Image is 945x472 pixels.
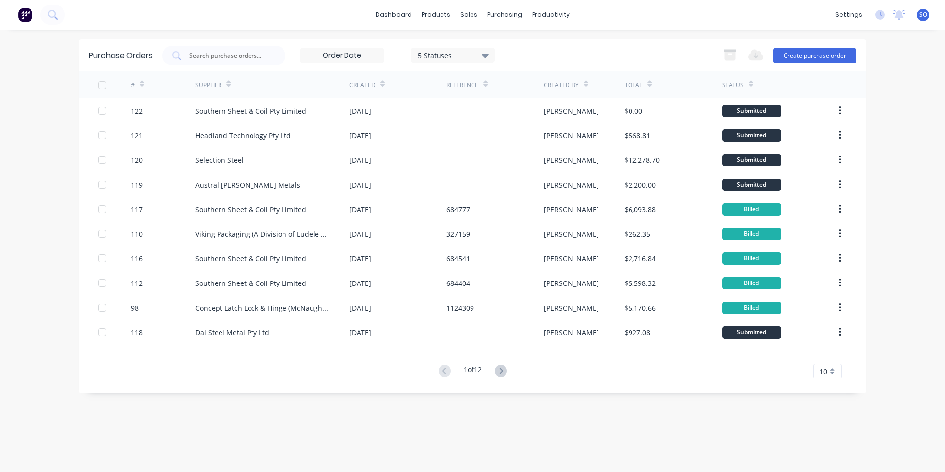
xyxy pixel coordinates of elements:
div: [DATE] [349,155,371,165]
span: 10 [819,366,827,377]
div: 116 [131,253,143,264]
div: 1124309 [446,303,474,313]
div: [DATE] [349,106,371,116]
div: $927.08 [625,327,650,338]
div: [PERSON_NAME] [544,130,599,141]
div: 684404 [446,278,470,288]
div: Headland Technology Pty Ltd [195,130,291,141]
div: $568.81 [625,130,650,141]
div: [DATE] [349,278,371,288]
div: sales [455,7,482,22]
div: Dal Steel Metal Pty Ltd [195,327,269,338]
div: [PERSON_NAME] [544,204,599,215]
div: purchasing [482,7,527,22]
div: $5,598.32 [625,278,656,288]
span: SO [919,10,927,19]
div: [PERSON_NAME] [544,278,599,288]
input: Order Date [301,48,383,63]
div: Austral [PERSON_NAME] Metals [195,180,300,190]
div: Reference [446,81,478,90]
div: 684541 [446,253,470,264]
div: productivity [527,7,575,22]
a: dashboard [371,7,417,22]
div: Billed [722,203,781,216]
div: Created [349,81,376,90]
button: Create purchase order [773,48,856,63]
div: [DATE] [349,229,371,239]
div: [PERSON_NAME] [544,180,599,190]
div: Submitted [722,179,781,191]
div: [PERSON_NAME] [544,253,599,264]
div: [PERSON_NAME] [544,155,599,165]
div: Southern Sheet & Coil Pty Limited [195,278,306,288]
div: [PERSON_NAME] [544,303,599,313]
div: [DATE] [349,130,371,141]
div: Submitted [722,105,781,117]
div: products [417,7,455,22]
div: $12,278.70 [625,155,660,165]
div: [PERSON_NAME] [544,327,599,338]
div: 122 [131,106,143,116]
input: Search purchase orders... [189,51,270,61]
div: Billed [722,302,781,314]
div: 120 [131,155,143,165]
div: Status [722,81,744,90]
div: $6,093.88 [625,204,656,215]
div: Submitted [722,154,781,166]
div: Submitted [722,129,781,142]
div: [DATE] [349,253,371,264]
div: Concept Latch Lock & Hinge (McNaughtans) [195,303,330,313]
div: Selection Steel [195,155,244,165]
div: 110 [131,229,143,239]
div: $2,200.00 [625,180,656,190]
div: 1 of 12 [464,364,482,378]
div: $0.00 [625,106,642,116]
div: Total [625,81,642,90]
div: 121 [131,130,143,141]
div: Southern Sheet & Coil Pty Limited [195,106,306,116]
div: $2,716.84 [625,253,656,264]
div: [DATE] [349,204,371,215]
div: 119 [131,180,143,190]
div: Billed [722,252,781,265]
div: settings [830,7,867,22]
div: 327159 [446,229,470,239]
div: Billed [722,228,781,240]
div: # [131,81,135,90]
div: 98 [131,303,139,313]
div: [PERSON_NAME] [544,106,599,116]
div: Southern Sheet & Coil Pty Limited [195,253,306,264]
div: $262.35 [625,229,650,239]
div: [DATE] [349,180,371,190]
div: [PERSON_NAME] [544,229,599,239]
div: 118 [131,327,143,338]
img: Factory [18,7,32,22]
div: Southern Sheet & Coil Pty Limited [195,204,306,215]
div: Billed [722,277,781,289]
div: 117 [131,204,143,215]
div: Viking Packaging (A Division of Ludele Pty Ltd) [195,229,330,239]
div: Created By [544,81,579,90]
div: 684777 [446,204,470,215]
div: 5 Statuses [418,50,488,60]
div: Supplier [195,81,221,90]
div: $5,170.66 [625,303,656,313]
div: [DATE] [349,327,371,338]
div: Purchase Orders [89,50,153,62]
div: [DATE] [349,303,371,313]
div: 112 [131,278,143,288]
div: Submitted [722,326,781,339]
